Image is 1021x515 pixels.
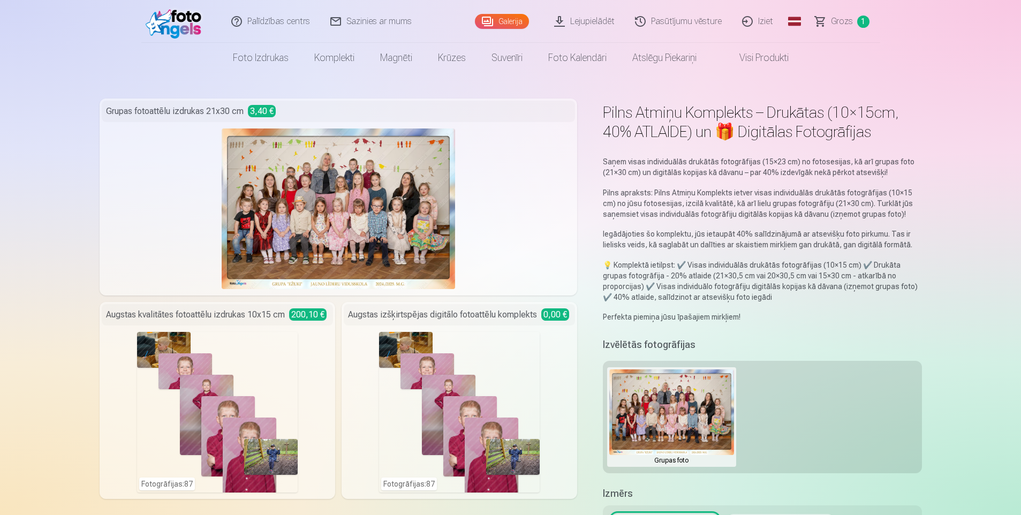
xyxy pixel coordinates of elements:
[248,105,276,117] span: 3,40 €
[603,103,921,141] h1: Pilns Atmiņu Komplekts – Drukātas (10×15cm, 40% ATLAIDE) un 🎁 Digitālas Fotogrāfijas
[603,156,921,178] p: Saņem visas individuālās drukātās fotogrāfijas (15×23 cm) no fotosesijas, kā arī grupas foto (21×...
[857,16,869,28] span: 1
[603,260,921,302] p: 💡 Komplektā ietilpst: ✔️ Visas individuālās drukātās fotogrāfijas (10×15 cm) ✔️ Drukāta grupas fo...
[603,312,921,322] p: Perfekta piemiņa jūsu īpašajiem mirkļiem!
[603,486,921,501] h5: Izmērs
[535,43,619,73] a: Foto kalendāri
[603,337,695,352] h5: Izvēlētās fotogrāfijas
[831,15,853,28] span: Grozs
[619,43,709,73] a: Atslēgu piekariņi
[541,308,569,321] span: 0,00 €
[344,304,575,325] div: Augstas izšķirtspējas digitālo fotoattēlu komplekts
[475,14,529,29] a: Galerija
[603,187,921,219] p: Pilns apraksts: Pilns Atmiņu Komplekts ietver visas individuālās drukātās fotogrāfijas (10×15 cm)...
[367,43,425,73] a: Magnēti
[479,43,535,73] a: Suvenīri
[102,101,576,122] div: Grupas fotoattēlu izdrukas 21x30 cm
[289,308,327,321] span: 200,10 €
[220,43,301,73] a: Foto izdrukas
[603,229,921,250] p: Iegādājoties šo komplektu, jūs ietaupāt 40% salīdzinājumā ar atsevišķu foto pirkumu. Tas ir lieli...
[301,43,367,73] a: Komplekti
[102,304,333,325] div: Augstas kvalitātes fotoattēlu izdrukas 10x15 cm
[425,43,479,73] a: Krūzes
[709,43,801,73] a: Visi produkti
[146,4,207,39] img: /fa1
